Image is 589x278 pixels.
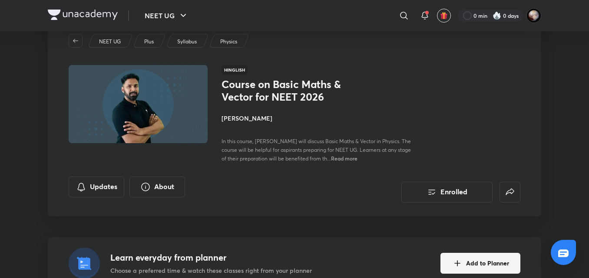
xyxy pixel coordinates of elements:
[67,64,209,144] img: Thumbnail
[129,177,185,197] button: About
[99,38,121,46] p: NEET UG
[110,266,312,275] p: Choose a preferred time & watch these classes right from your planner
[437,9,451,23] button: avatar
[177,38,197,46] p: Syllabus
[222,114,416,123] h4: [PERSON_NAME]
[144,38,154,46] p: Plus
[493,11,501,20] img: streak
[69,177,124,197] button: Updates
[440,12,448,20] img: avatar
[143,38,156,46] a: Plus
[331,155,357,162] span: Read more
[176,38,199,46] a: Syllabus
[219,38,239,46] a: Physics
[401,182,493,203] button: Enrolled
[48,10,118,22] a: Company Logo
[222,78,364,103] h1: Course on Basic Maths & Vector for NEET 2026
[110,251,312,264] h4: Learn everyday from planner
[139,7,194,24] button: NEET UG
[220,38,237,46] p: Physics
[222,65,248,75] span: Hinglish
[98,38,122,46] a: NEET UG
[526,8,541,23] img: Swarit
[48,10,118,20] img: Company Logo
[500,182,520,203] button: false
[440,253,520,274] button: Add to Planner
[222,138,411,162] span: In this course, [PERSON_NAME] will discuss Basic Maths & Vector in Physics. The course will be he...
